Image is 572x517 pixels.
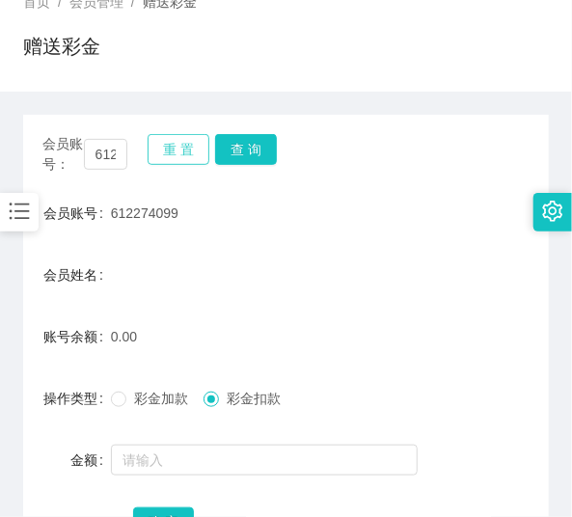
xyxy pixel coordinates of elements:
span: 会员账号： [42,134,84,175]
button: 重 置 [148,134,209,165]
i: 图标: bars [7,199,32,224]
label: 账号余额 [43,329,111,344]
span: 0.00 [111,329,137,344]
button: 查 询 [215,134,277,165]
label: 操作类型 [43,391,111,406]
label: 会员账号 [43,205,111,221]
input: 请输入 [111,445,418,476]
label: 金额 [70,452,111,468]
h1: 赠送彩金 [23,32,100,61]
span: 612274099 [111,205,178,221]
span: 彩金扣款 [219,391,288,406]
span: 彩金加款 [126,391,196,406]
i: 图标: setting [542,201,563,222]
label: 会员姓名 [43,267,111,283]
input: 会员账号 [84,139,127,170]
